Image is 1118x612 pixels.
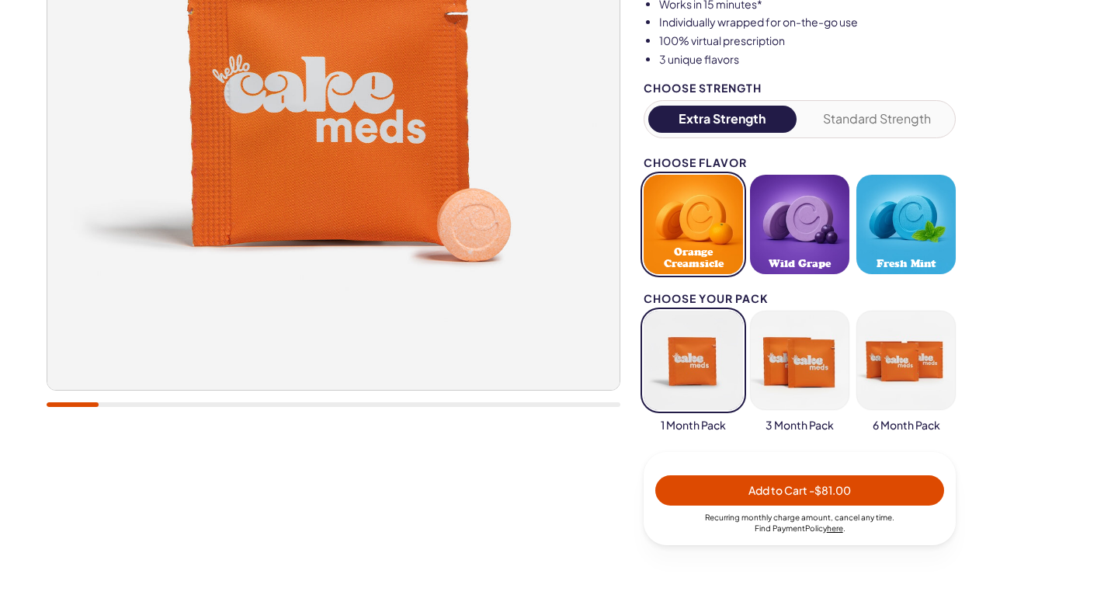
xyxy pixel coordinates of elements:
span: - $81.00 [809,483,851,497]
span: 1 Month Pack [661,418,726,433]
button: Add to Cart -$81.00 [655,475,944,506]
span: Wild Grape [769,258,831,269]
span: Find Payment [755,523,805,533]
a: here [827,523,843,533]
li: 3 unique flavors [659,52,1071,68]
span: Add to Cart [748,483,851,497]
li: Individually wrapped for on-the-go use [659,15,1071,30]
div: Choose Flavor [644,157,956,169]
button: Extra Strength [648,106,797,133]
li: 100% virtual prescription [659,33,1071,49]
div: Recurring monthly charge amount , cancel any time. Policy . [655,512,944,534]
span: Fresh Mint [877,258,936,269]
span: 3 Month Pack [766,418,834,433]
button: Standard Strength [804,106,952,133]
span: 6 Month Pack [873,418,940,433]
span: Orange Creamsicle [648,246,738,269]
div: Choose your pack [644,293,956,304]
div: Choose Strength [644,82,956,94]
